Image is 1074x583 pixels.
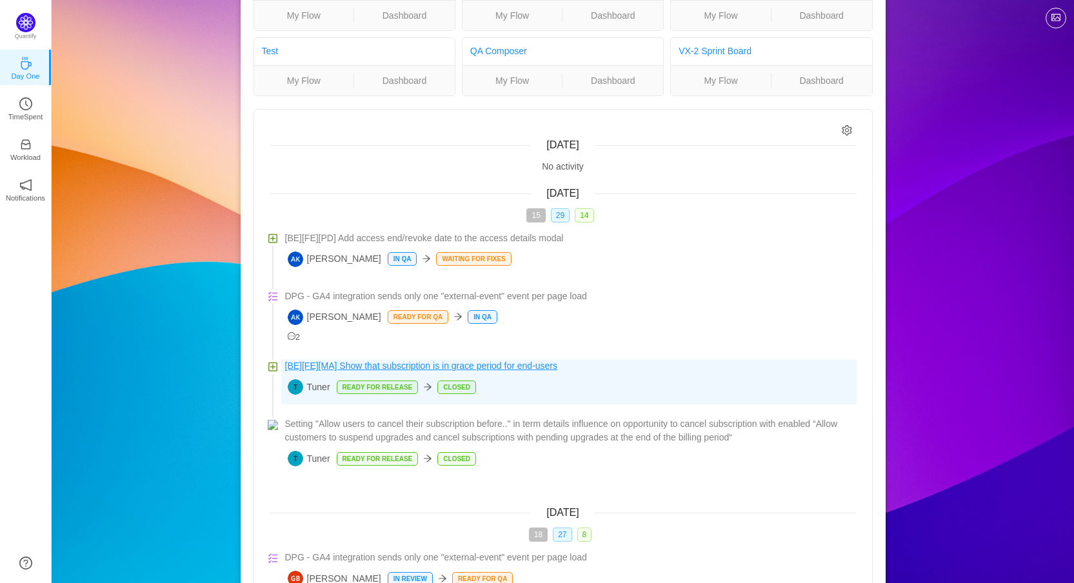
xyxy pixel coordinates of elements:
i: icon: setting [842,125,853,136]
a: Dashboard [354,74,455,88]
p: Quantify [15,32,37,41]
span: [BE][FE][PD] Add access end/revoke date to the access details modal [285,232,564,245]
a: [BE][FE][PD] Add access end/revoke date to the access details modal [285,232,857,245]
a: icon: notificationNotifications [19,183,32,195]
p: In QA [388,253,417,265]
a: [BE][FE][MA] Show that subscription is in grace period for end-users [285,359,857,373]
span: [PERSON_NAME] [288,252,381,267]
i: icon: inbox [19,138,32,151]
img: AK [288,310,303,325]
span: 18 [529,528,548,542]
a: Dashboard [562,74,663,88]
a: My Flow [671,8,771,23]
a: DPG - GA4 integration sends only one "external-event" event per page load [285,551,857,564]
a: VX-2 Sprint Board [679,46,751,56]
i: icon: arrow-right [438,574,447,583]
img: Quantify [16,13,35,32]
p: Ready for Release [337,381,418,393]
span: 15 [526,208,545,222]
a: Dashboard [771,74,872,88]
i: icon: coffee [19,57,32,70]
p: Workload [10,152,41,163]
span: [DATE] [546,507,579,518]
a: My Flow [462,74,562,88]
div: No activity [270,160,857,173]
span: 14 [575,208,593,222]
span: DPG - GA4 integration sends only one "external-event" event per page load [285,551,587,564]
a: Dashboard [354,8,455,23]
a: My Flow [254,74,354,88]
p: Ready for QA [388,311,448,323]
span: [DATE] [546,139,579,150]
i: icon: arrow-right [423,382,432,391]
a: Test [262,46,279,56]
p: TimeSpent [8,111,43,123]
i: icon: arrow-right [453,312,462,321]
a: icon: question-circle [19,557,32,569]
a: icon: clock-circleTimeSpent [19,101,32,114]
p: In QA [468,311,497,323]
img: T [288,379,303,395]
span: Tuner [288,451,330,466]
span: [BE][FE][MA] Show that subscription is in grace period for end-users [285,359,558,373]
a: DPG - GA4 integration sends only one "external-event" event per page load [285,290,857,303]
a: icon: inboxWorkload [19,142,32,155]
span: [DATE] [546,188,579,199]
i: icon: clock-circle [19,97,32,110]
i: icon: arrow-right [422,254,431,263]
a: My Flow [671,74,771,88]
img: T [288,451,303,466]
a: My Flow [462,8,562,23]
p: Notifications [6,192,45,204]
span: Tuner [288,379,330,395]
span: 29 [551,208,570,222]
img: AK [288,252,303,267]
span: 27 [553,528,572,542]
span: [PERSON_NAME] [288,310,381,325]
span: 8 [577,528,592,542]
span: 2 [288,333,301,342]
a: Setting "Allow users to cancel their subscription before.." in term details influence on opportun... [285,417,857,444]
button: icon: picture [1046,8,1066,28]
p: Closed [438,381,475,393]
i: icon: message [288,332,296,341]
p: Day One [11,70,39,82]
p: Waiting for Fixes [437,253,510,265]
i: icon: notification [19,179,32,192]
span: DPG - GA4 integration sends only one "external-event" event per page load [285,290,587,303]
a: QA Composer [470,46,527,56]
p: Closed [438,453,475,465]
a: Dashboard [562,8,663,23]
p: Ready for Release [337,453,418,465]
i: icon: arrow-right [423,454,432,463]
a: My Flow [254,8,354,23]
a: icon: coffeeDay One [19,61,32,74]
a: Dashboard [771,8,872,23]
